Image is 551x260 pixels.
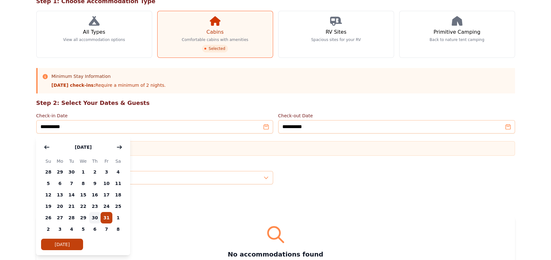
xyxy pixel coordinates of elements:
span: 10 [101,178,112,189]
span: 29 [77,212,89,223]
span: 22 [77,201,89,212]
span: 19 [42,201,54,212]
h2: Step 2: Select Your Dates & Guests [36,99,515,107]
h3: Primitive Camping [434,28,480,36]
span: Th [89,157,101,165]
span: 21 [66,201,78,212]
p: Comfortable cabins with amenities [182,37,248,42]
span: 28 [66,212,78,223]
span: Mo [54,157,66,165]
a: Primitive Camping Back to nature tent camping [399,11,515,58]
h3: Cabins [206,28,223,36]
span: 2 [42,223,54,235]
span: 6 [89,223,101,235]
h3: Minimum Stay Information [52,73,166,79]
span: 17 [101,189,112,201]
span: 23 [89,201,101,212]
span: 29 [54,166,66,178]
span: 3 [54,223,66,235]
span: 24 [101,201,112,212]
span: 30 [66,166,78,178]
span: Su [42,157,54,165]
p: Back to nature tent camping [430,37,484,42]
span: 9 [89,178,101,189]
span: 8 [77,178,89,189]
a: Cabins Comfortable cabins with amenities Selected [157,11,273,58]
span: 2 [89,166,101,178]
span: 1 [112,212,124,223]
span: 12 [42,189,54,201]
span: 11 [112,178,124,189]
button: [DATE] [68,141,98,154]
span: Selected [202,45,228,52]
span: 3 [101,166,112,178]
span: We [77,157,89,165]
p: Spacious sites for your RV [311,37,361,42]
h3: RV Sites [326,28,346,36]
span: 7 [101,223,112,235]
span: Tu [66,157,78,165]
span: 1 [77,166,89,178]
span: 5 [77,223,89,235]
p: View all accommodation options [63,37,125,42]
label: Check-in Date [36,113,273,119]
span: 20 [54,201,66,212]
label: Number of Guests [36,163,273,170]
a: All Types View all accommodation options [36,11,152,58]
span: 7 [66,178,78,189]
button: [DATE] [41,239,83,250]
h3: All Types [83,28,105,36]
span: 4 [112,166,124,178]
span: 8 [112,223,124,235]
span: 30 [89,212,101,223]
strong: [DATE] check-ins: [52,83,95,88]
span: 14 [66,189,78,201]
span: 27 [54,212,66,223]
span: 5 [42,178,54,189]
span: 18 [112,189,124,201]
h3: No accommodations found [44,250,507,259]
span: 26 [42,212,54,223]
span: Fr [101,157,112,165]
span: 4 [66,223,78,235]
span: 15 [77,189,89,201]
span: 31 [101,212,112,223]
span: Sa [112,157,124,165]
span: 13 [54,189,66,201]
a: RV Sites Spacious sites for your RV [278,11,394,58]
span: 25 [112,201,124,212]
span: 28 [42,166,54,178]
label: Check-out Date [278,113,515,119]
p: Require a minimum of 2 nights. [52,82,166,88]
span: 6 [54,178,66,189]
span: 16 [89,189,101,201]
